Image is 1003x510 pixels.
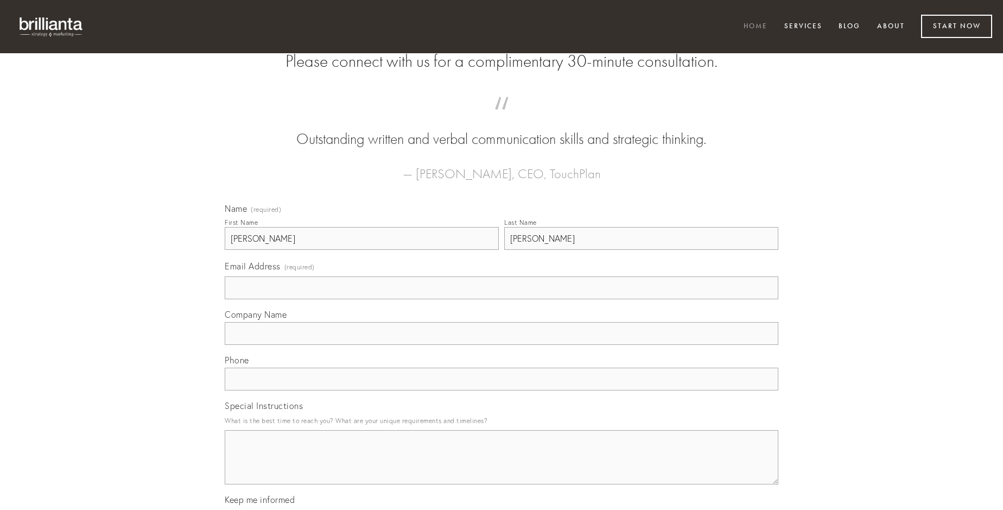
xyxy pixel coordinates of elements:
[225,218,258,226] div: First Name
[242,150,761,185] figcaption: — [PERSON_NAME], CEO, TouchPlan
[870,18,912,36] a: About
[225,400,303,411] span: Special Instructions
[225,355,249,366] span: Phone
[225,494,295,505] span: Keep me informed
[225,413,778,428] p: What is the best time to reach you? What are your unique requirements and timelines?
[284,260,315,274] span: (required)
[242,108,761,150] blockquote: Outstanding written and verbal communication skills and strategic thinking.
[831,18,867,36] a: Blog
[921,15,992,38] a: Start Now
[242,108,761,129] span: “
[225,51,778,72] h2: Please connect with us for a complimentary 30-minute consultation.
[737,18,775,36] a: Home
[11,11,92,42] img: brillianta - research, strategy, marketing
[504,218,537,226] div: Last Name
[777,18,829,36] a: Services
[225,203,247,214] span: Name
[225,261,281,272] span: Email Address
[225,309,287,320] span: Company Name
[251,206,281,213] span: (required)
